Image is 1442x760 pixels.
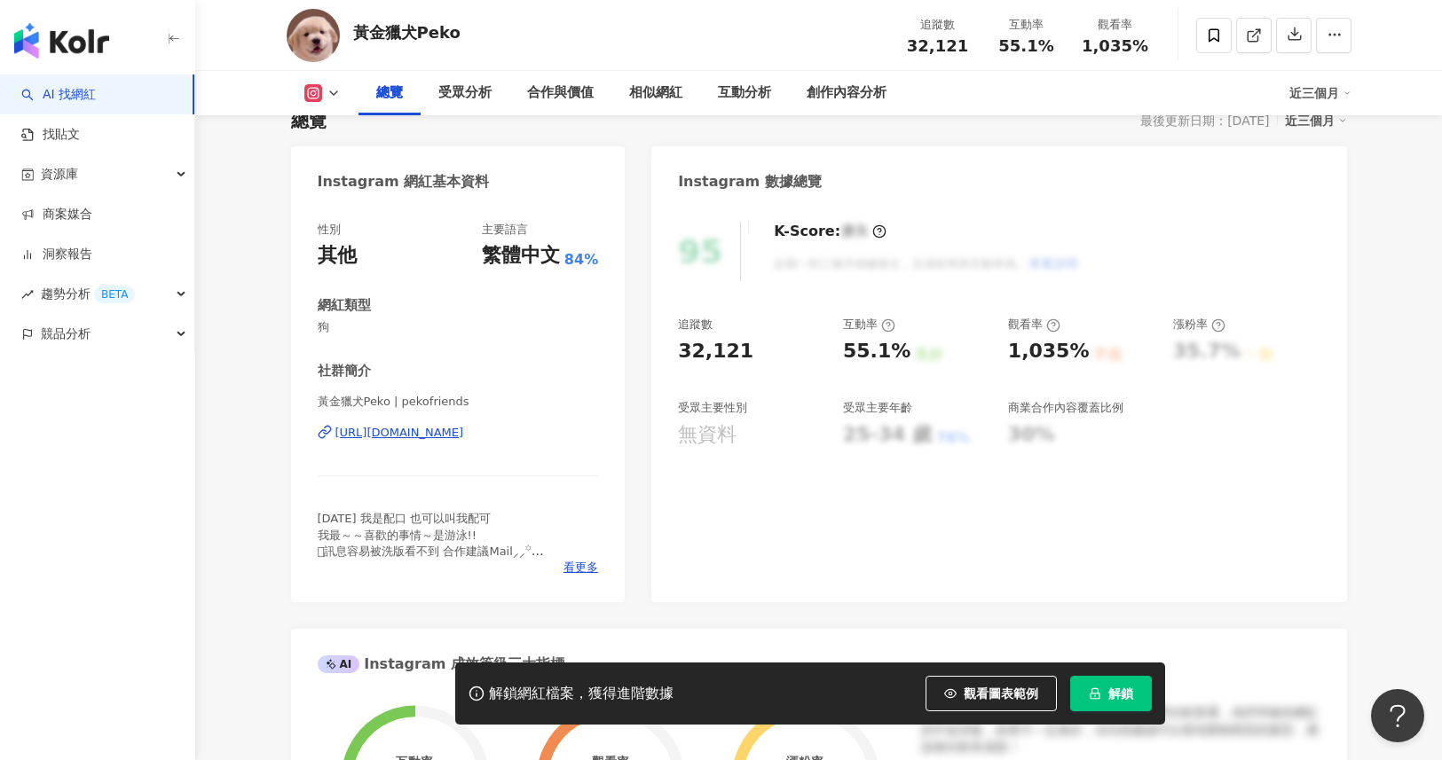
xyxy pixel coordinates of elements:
span: 1,035% [1082,37,1148,55]
span: lock [1089,687,1101,700]
div: 觀看率 [1082,16,1149,34]
span: 趨勢分析 [41,274,135,314]
div: 55.1% [843,338,910,365]
div: Instagram 網紅基本資料 [318,172,490,192]
div: 觀看率 [1008,317,1060,333]
a: 找貼文 [21,126,80,144]
div: 創作內容分析 [807,82,886,104]
span: 32,121 [907,36,968,55]
div: Instagram 成效等級三大指標 [318,654,564,674]
div: 互動率 [843,317,895,333]
span: 55.1% [998,37,1053,55]
div: 相似網紅 [629,82,682,104]
a: 洞察報告 [21,246,92,263]
div: 追蹤數 [678,317,713,333]
div: [URL][DOMAIN_NAME] [335,425,464,441]
div: K-Score : [774,222,886,241]
span: 解鎖 [1108,686,1133,701]
div: 性別 [318,222,341,238]
a: searchAI 找網紅 [21,86,96,104]
div: 1,035% [1008,338,1090,365]
div: 主要語言 [482,222,528,238]
div: 32,121 [678,338,753,365]
div: 網紅類型 [318,296,371,315]
div: 無資料 [678,421,737,449]
img: logo [14,23,109,59]
span: 看更多 [563,560,598,576]
div: Instagram 數據總覽 [678,172,822,192]
div: 商業合作內容覆蓋比例 [1008,400,1123,416]
div: 受眾分析 [438,82,492,104]
span: 黃金獵犬Peko | pekofriends [318,394,599,410]
div: 近三個月 [1285,109,1347,132]
span: 觀看圖表範例 [964,686,1038,701]
div: AI [318,655,360,673]
div: 受眾主要性別 [678,400,747,416]
div: 最後更新日期：[DATE] [1140,114,1269,128]
div: 總覽 [376,82,403,104]
div: 追蹤數 [904,16,972,34]
div: BETA [94,286,135,303]
button: 觀看圖表範例 [926,676,1057,711]
div: 近三個月 [1289,79,1351,107]
img: KOL Avatar [287,9,340,62]
div: 漲粉率 [1173,317,1225,333]
span: 競品分析 [41,314,91,354]
div: 總覽 [291,108,327,133]
span: 狗 [318,319,599,335]
a: 商案媒合 [21,206,92,223]
div: 黃金獵犬Peko [353,21,461,43]
div: 其他 [318,242,357,270]
span: rise [21,288,34,301]
a: [URL][DOMAIN_NAME] [318,425,599,441]
div: 合作與價值 [527,82,594,104]
div: 繁體中文 [482,242,560,270]
div: 互動分析 [718,82,771,104]
div: 互動率 [993,16,1060,34]
span: [DATE] 我是配口 也可以叫我配可 我最～～喜歡的事情～是游泳!! 𖤐訊息容易被洗版看不到 合作建議Mail⸝⸝꙳ ✉️→→ [EMAIL_ADDRESS][DOMAIN_NAME] - 🤍... [318,512,556,606]
div: 解鎖網紅檔案，獲得進階數據 [489,685,674,703]
span: 資源庫 [41,154,78,194]
div: 該網紅的互動率和漲粉率都不錯，唯獨觀看率比較普通，為同等級的網紅的中低等級，效果不一定會好，但仍然建議可以發包開箱類型的案型，應該會比較有成效！ [921,704,1320,756]
div: 社群簡介 [318,362,371,380]
div: 受眾主要年齡 [843,400,912,416]
button: 解鎖 [1070,676,1152,711]
span: 84% [564,250,598,270]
